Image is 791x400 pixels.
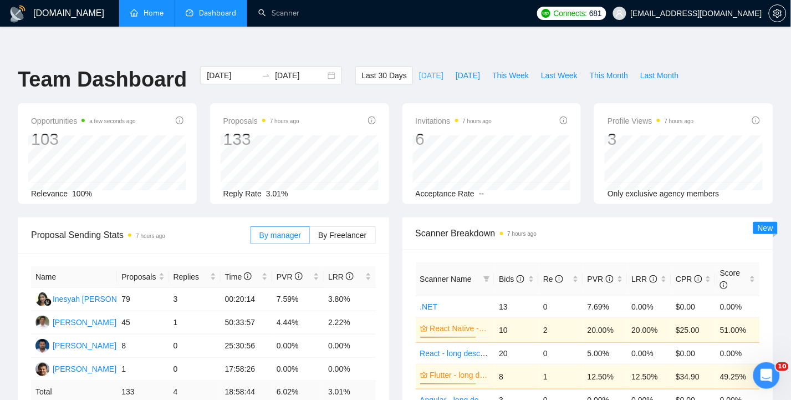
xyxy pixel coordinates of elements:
[416,129,492,150] div: 6
[671,342,716,364] td: $0.00
[324,335,375,358] td: 0.00%
[492,69,529,82] span: This Week
[53,340,116,352] div: [PERSON_NAME]
[416,189,475,198] span: Acceptance Rate
[589,7,601,19] span: 681
[117,358,169,381] td: 1
[494,317,539,342] td: 10
[632,275,657,283] span: LRR
[769,9,786,18] span: setting
[716,342,760,364] td: 0.00%
[606,275,614,283] span: info-circle
[136,233,165,239] time: 7 hours ago
[486,67,535,84] button: This Week
[328,272,354,281] span: LRR
[346,272,354,280] span: info-circle
[584,67,634,84] button: This Month
[539,364,583,389] td: 1
[223,129,299,150] div: 133
[554,7,587,19] span: Connects:
[494,364,539,389] td: 8
[207,69,257,82] input: Start date
[262,71,271,80] span: to
[420,349,502,358] a: React - long description
[169,266,221,288] th: Replies
[355,67,413,84] button: Last 30 Days
[420,325,428,332] span: crown
[463,118,492,124] time: 7 hours ago
[420,302,438,311] a: .NET
[419,69,443,82] span: [DATE]
[295,272,303,280] span: info-circle
[671,296,716,317] td: $0.00
[627,296,672,317] td: 0.00%
[716,364,760,389] td: 49.25%
[542,9,550,18] img: upwork-logo.png
[117,335,169,358] td: 8
[543,275,563,283] span: Re
[89,118,135,124] time: a few seconds ago
[361,69,407,82] span: Last 30 Days
[720,281,728,289] span: info-circle
[117,288,169,311] td: 79
[35,292,49,306] img: II
[508,231,537,237] time: 7 hours ago
[169,288,221,311] td: 3
[716,296,760,317] td: 0.00%
[590,69,628,82] span: This Month
[324,358,375,381] td: 0.00%
[627,364,672,389] td: 12.50%
[539,317,583,342] td: 2
[752,117,760,124] span: info-circle
[272,288,324,311] td: 7.59%
[665,118,694,124] time: 7 hours ago
[769,4,787,22] button: setting
[499,275,524,283] span: Bids
[53,293,246,305] div: Inesyah [PERSON_NAME] Zaelsyah [PERSON_NAME]
[53,316,182,328] div: [PERSON_NAME] [PERSON_NAME]
[720,269,741,290] span: Score
[266,189,288,198] span: 3.01%
[35,339,49,353] img: AK
[35,362,49,376] img: DK
[31,266,117,288] th: Name
[650,275,657,283] span: info-circle
[35,341,116,350] a: AK[PERSON_NAME]
[72,189,92,198] span: 100%
[225,272,252,281] span: Time
[31,189,68,198] span: Relevance
[169,311,221,335] td: 1
[535,67,584,84] button: Last Week
[481,271,492,287] span: filter
[416,226,761,240] span: Scanner Breakdown
[35,316,49,330] img: TD
[456,69,480,82] span: [DATE]
[758,224,773,232] span: New
[494,342,539,364] td: 20
[262,71,271,80] span: swap-right
[223,189,262,198] span: Reply Rate
[416,114,492,128] span: Invitations
[117,311,169,335] td: 45
[117,266,169,288] th: Proposals
[483,276,490,282] span: filter
[173,271,208,283] span: Replies
[583,364,627,389] td: 12.50%
[671,364,716,389] td: $34.90
[9,5,27,23] img: logo
[420,275,472,283] span: Scanner Name
[676,275,702,283] span: CPR
[539,296,583,317] td: 0
[413,67,450,84] button: [DATE]
[169,358,221,381] td: 0
[31,228,251,242] span: Proposal Sending Stats
[169,335,221,358] td: 0
[583,296,627,317] td: 7.69%
[324,288,375,311] td: 3.80%
[221,335,272,358] td: 25:30:56
[494,296,539,317] td: 13
[35,364,116,373] a: DK[PERSON_NAME]
[541,69,578,82] span: Last Week
[44,298,52,306] img: gigradar-bm.png
[769,9,787,18] a: setting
